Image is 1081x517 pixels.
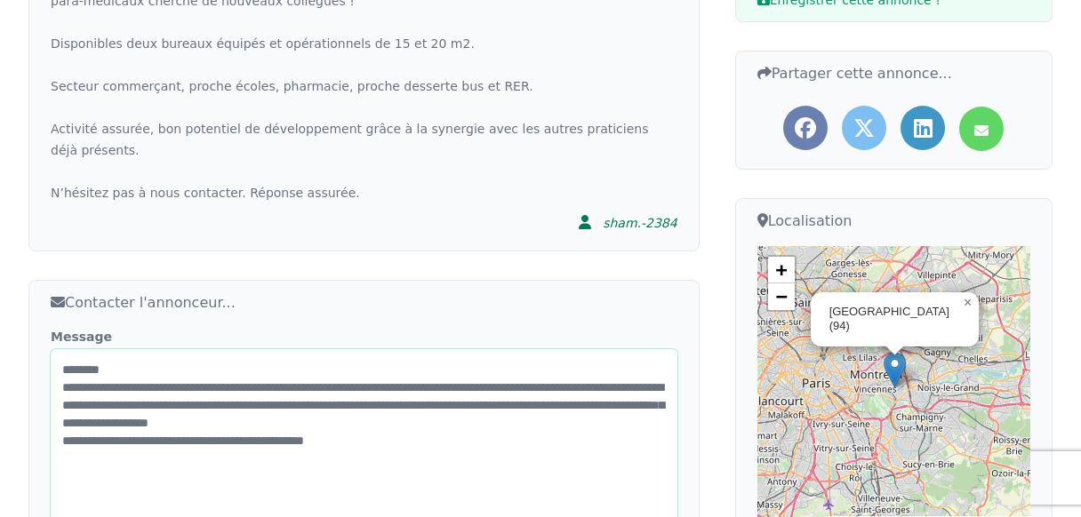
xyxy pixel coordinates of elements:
a: sham.-2384 [567,203,677,240]
span: − [776,285,788,307]
span: × [964,295,972,310]
a: Partager l'annonce sur Twitter [842,106,886,150]
div: [GEOGRAPHIC_DATA] (94) [829,305,957,335]
h3: Localisation [757,210,1030,232]
div: sham.-2384 [603,214,677,232]
span: + [776,258,788,281]
img: Marker [884,352,906,388]
a: Partager l'annonce par mail [959,107,1004,151]
a: Partager l'annonce sur Facebook [783,106,828,150]
a: Partager l'annonce sur LinkedIn [901,106,945,150]
h3: Partager cette annonce... [757,62,1030,84]
a: Zoom out [768,283,795,310]
h3: Contacter l'annonceur... [51,291,677,314]
a: Zoom in [768,257,795,283]
label: Message [51,328,677,346]
a: Close popup [957,292,979,314]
